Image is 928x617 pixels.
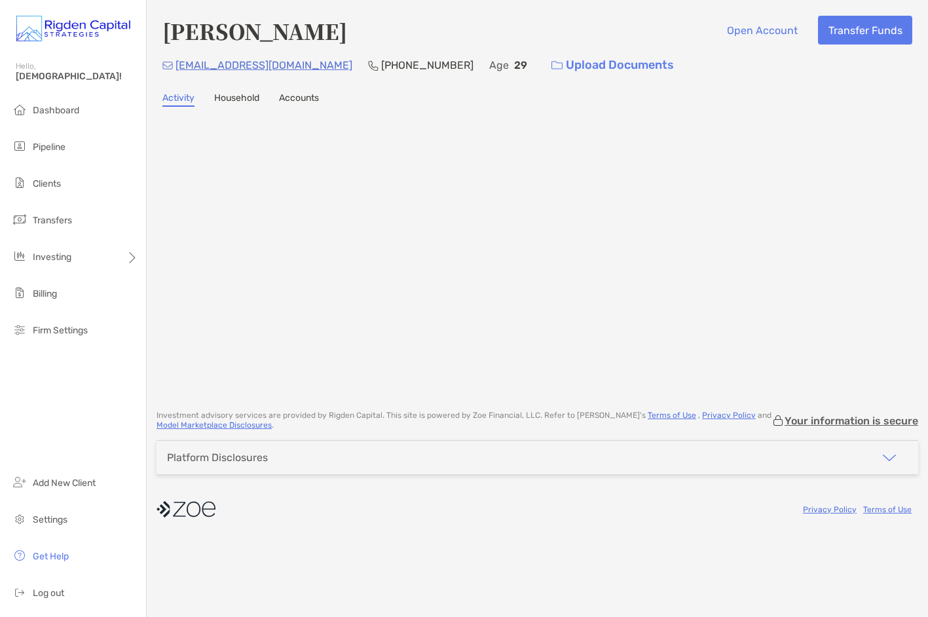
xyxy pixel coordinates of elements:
img: get-help icon [12,548,28,563]
img: settings icon [12,511,28,527]
img: transfers icon [12,212,28,227]
div: Platform Disclosures [167,451,268,464]
img: company logo [157,495,215,524]
img: Email Icon [162,62,173,69]
p: [PHONE_NUMBER] [381,57,473,73]
a: Accounts [279,92,319,107]
a: Terms of Use [863,505,912,514]
img: billing icon [12,285,28,301]
span: Transfers [33,215,72,226]
span: Clients [33,178,61,189]
span: Pipeline [33,141,65,153]
img: firm-settings icon [12,322,28,337]
span: Add New Client [33,477,96,489]
img: logout icon [12,584,28,600]
a: Household [214,92,259,107]
span: Get Help [33,551,69,562]
img: pipeline icon [12,138,28,154]
a: Activity [162,92,195,107]
span: Log out [33,588,64,599]
p: Your information is secure [785,415,918,427]
img: clients icon [12,175,28,191]
a: Upload Documents [543,51,682,79]
img: icon arrow [882,450,897,466]
button: Transfer Funds [818,16,912,45]
img: investing icon [12,248,28,264]
h4: [PERSON_NAME] [162,16,347,46]
p: Age [489,57,509,73]
span: Firm Settings [33,325,88,336]
img: add_new_client icon [12,474,28,490]
span: [DEMOGRAPHIC_DATA]! [16,71,138,82]
a: Privacy Policy [702,411,756,420]
a: Model Marketplace Disclosures [157,421,272,430]
img: Zoe Logo [16,5,130,52]
img: dashboard icon [12,102,28,117]
button: Open Account [716,16,807,45]
p: 29 [514,57,527,73]
span: Settings [33,514,67,525]
img: button icon [551,61,563,70]
a: Privacy Policy [803,505,857,514]
span: Investing [33,252,71,263]
a: Terms of Use [648,411,696,420]
span: Dashboard [33,105,79,116]
span: Billing [33,288,57,299]
img: Phone Icon [368,60,379,71]
p: [EMAIL_ADDRESS][DOMAIN_NAME] [176,57,352,73]
p: Investment advisory services are provided by Rigden Capital . This site is powered by Zoe Financi... [157,411,771,430]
